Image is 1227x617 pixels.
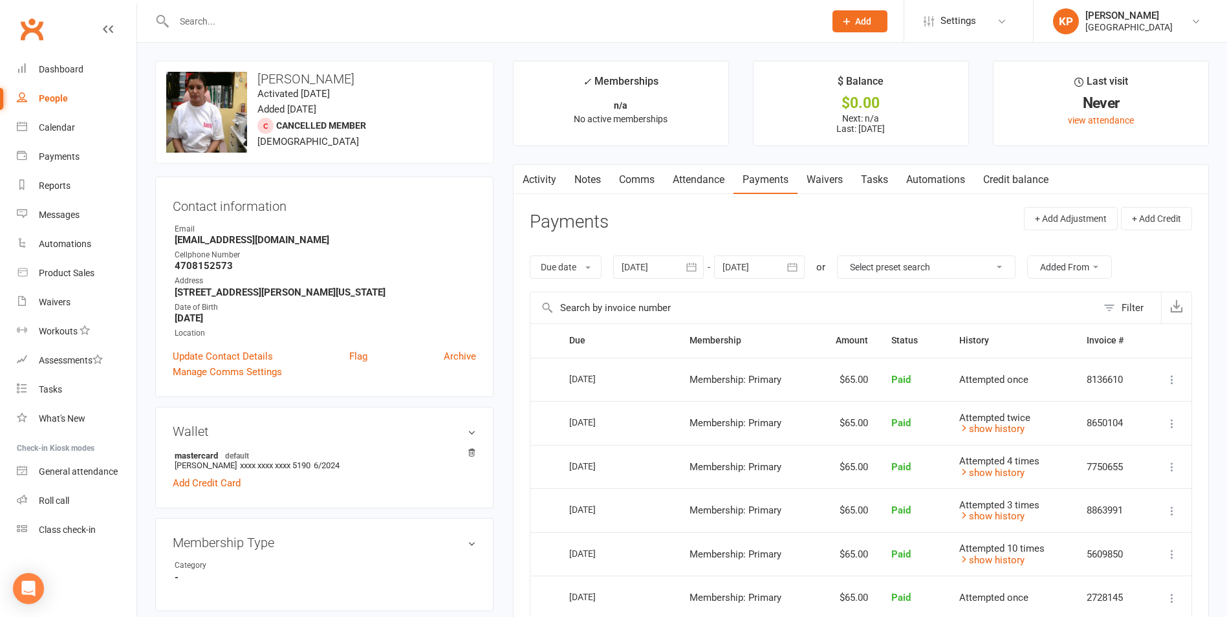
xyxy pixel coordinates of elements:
strong: n/a [614,100,627,111]
div: Filter [1122,300,1144,316]
a: General attendance kiosk mode [17,457,136,486]
span: Membership: Primary [690,592,781,603]
a: Clubworx [16,13,48,45]
div: Date of Birth [175,301,476,314]
span: Cancelled member [276,120,366,131]
span: Membership: Primary [690,417,781,429]
a: show history [959,423,1025,435]
input: Search... [170,12,816,30]
h3: Payments [530,212,609,232]
a: Attendance [664,165,733,195]
a: Flag [349,349,367,364]
td: 8863991 [1075,488,1146,532]
button: Added From [1027,255,1112,279]
span: Settings [940,6,976,36]
a: Waivers [17,288,136,317]
div: Cellphone Number [175,249,476,261]
div: Email [175,223,476,235]
a: show history [959,554,1025,566]
div: Category [175,559,281,572]
div: Location [175,327,476,340]
span: Paid [891,548,911,560]
span: Paid [891,592,911,603]
button: Due date [530,255,602,279]
span: 6/2024 [314,460,340,470]
th: Membership [678,324,813,357]
time: Activated [DATE] [257,88,330,100]
td: 8136610 [1075,358,1146,402]
span: Membership: Primary [690,504,781,516]
div: Last visit [1074,73,1128,96]
div: KP [1053,8,1079,34]
a: Comms [610,165,664,195]
span: Paid [891,504,911,516]
a: People [17,84,136,113]
span: Paid [891,461,911,473]
img: image1716326519.png [166,72,247,153]
strong: [EMAIL_ADDRESS][DOMAIN_NAME] [175,234,476,246]
div: What's New [39,413,85,424]
strong: - [175,572,476,583]
span: default [221,450,253,460]
a: Automations [17,230,136,259]
i: ✓ [583,76,591,88]
a: Manage Comms Settings [173,364,282,380]
a: Automations [897,165,974,195]
th: Due [558,324,678,357]
a: Reports [17,171,136,200]
span: Attempted 4 times [959,455,1039,467]
input: Search by invoice number [530,292,1097,323]
a: Tasks [852,165,897,195]
th: Invoice # [1075,324,1146,357]
div: Workouts [39,326,78,336]
div: Reports [39,180,71,191]
div: $ Balance [838,73,884,96]
span: Paid [891,417,911,429]
div: [DATE] [569,587,629,607]
div: Payments [39,151,80,162]
span: No active memberships [574,114,668,124]
th: Amount [813,324,880,357]
a: Payments [733,165,798,195]
a: Assessments [17,346,136,375]
span: Membership: Primary [690,461,781,473]
div: People [39,93,68,103]
span: Membership: Primary [690,548,781,560]
button: Add [832,10,887,32]
a: What's New [17,404,136,433]
strong: 4708152573 [175,260,476,272]
th: History [948,324,1075,357]
a: view attendance [1068,115,1134,125]
a: show history [959,467,1025,479]
strong: [STREET_ADDRESS][PERSON_NAME][US_STATE] [175,287,476,298]
li: [PERSON_NAME] [173,448,476,472]
div: Class check-in [39,525,96,535]
span: Attempted 10 times [959,543,1045,554]
a: Update Contact Details [173,349,273,364]
div: [PERSON_NAME] [1085,10,1173,21]
strong: [DATE] [175,312,476,324]
td: $65.00 [813,401,880,445]
span: Membership: Primary [690,374,781,385]
a: Roll call [17,486,136,515]
span: Attempted 3 times [959,499,1039,511]
h3: Membership Type [173,536,476,550]
div: [GEOGRAPHIC_DATA] [1085,21,1173,33]
div: [DATE] [569,412,629,432]
a: Messages [17,200,136,230]
div: [DATE] [569,369,629,389]
td: $65.00 [813,445,880,489]
time: Added [DATE] [257,103,316,115]
td: 5609850 [1075,532,1146,576]
span: xxxx xxxx xxxx 5190 [240,460,310,470]
span: [DEMOGRAPHIC_DATA] [257,136,359,147]
h3: Wallet [173,424,476,438]
div: Waivers [39,297,71,307]
button: + Add Credit [1121,207,1192,230]
div: Open Intercom Messenger [13,573,44,604]
th: Status [880,324,948,357]
a: Tasks [17,375,136,404]
div: $0.00 [765,96,957,110]
a: Add Credit Card [173,475,241,491]
div: or [816,259,825,275]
